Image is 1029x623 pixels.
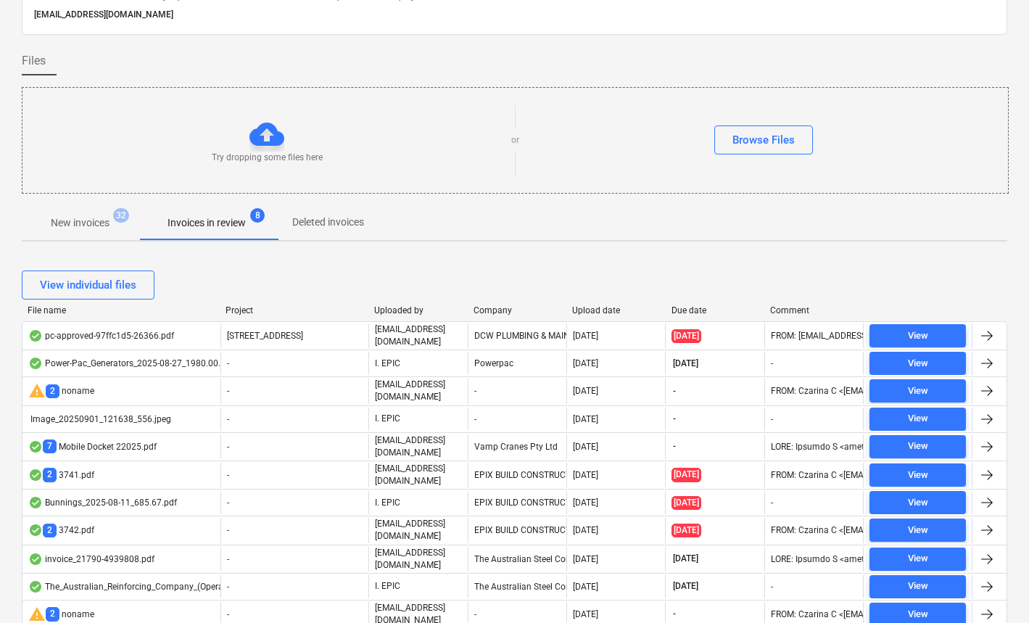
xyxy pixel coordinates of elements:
[671,468,701,482] span: [DATE]
[43,468,57,482] span: 2
[573,470,598,480] div: [DATE]
[227,331,303,341] span: 76 Beach Rd, Sandringham
[474,305,561,315] div: Company
[28,358,234,369] div: Power-Pac_Generators_2025-08-27_1980.00.pdf
[28,581,43,593] div: OCR finished
[43,440,57,453] span: 7
[292,215,364,230] p: Deleted invoices
[908,328,928,344] div: View
[28,497,43,508] div: OCR finished
[28,524,94,537] div: 3742.pdf
[227,470,229,480] span: -
[375,379,461,403] p: [EMAIL_ADDRESS][DOMAIN_NAME]
[468,518,566,542] div: EPIX BUILD CONSTRUCTION GROUP PTY LTD
[908,467,928,484] div: View
[227,358,229,368] span: -
[573,414,598,424] div: [DATE]
[572,305,660,315] div: Upload date
[869,408,966,431] button: View
[22,52,46,70] span: Files
[573,525,598,535] div: [DATE]
[671,329,701,343] span: [DATE]
[227,498,229,508] span: -
[28,305,214,315] div: File name
[573,331,598,341] div: [DATE]
[51,215,109,231] p: New invoices
[375,518,461,542] p: [EMAIL_ADDRESS][DOMAIN_NAME]
[28,440,157,453] div: Mobile Docket 22025.pdf
[28,524,43,536] div: OCR finished
[468,463,566,487] div: EPIX BUILD CONSTRUCTION GROUP PTY LTD
[908,410,928,427] div: View
[908,606,928,623] div: View
[714,125,813,154] button: Browse Files
[227,582,229,592] span: -
[468,352,566,375] div: Powerpac
[869,491,966,514] button: View
[227,609,229,619] span: -
[732,131,795,149] div: Browse Files
[869,463,966,487] button: View
[227,525,229,535] span: -
[43,524,57,537] span: 2
[28,358,43,369] div: OCR finished
[468,547,566,572] div: The Australian Steel Company (Operations) Pty Ltd
[40,276,136,294] div: View individual files
[28,441,43,453] div: OCR finished
[375,497,400,509] p: I. EPIC
[771,358,773,368] div: -
[671,553,700,565] span: [DATE]
[908,355,928,372] div: View
[34,7,995,22] p: [EMAIL_ADDRESS][DOMAIN_NAME]
[375,434,461,459] p: [EMAIL_ADDRESS][DOMAIN_NAME]
[22,87,1009,194] div: Try dropping some files hereorBrowse Files
[573,358,598,368] div: [DATE]
[212,152,323,164] p: Try dropping some files here
[28,382,46,400] span: warning
[28,382,94,400] div: noname
[511,134,519,147] p: or
[671,413,677,425] span: -
[22,271,154,300] button: View individual files
[28,606,46,623] span: warning
[46,607,59,621] span: 2
[869,548,966,571] button: View
[28,330,43,342] div: OCR finished
[28,468,94,482] div: 3741.pdf
[671,358,700,370] span: [DATE]
[869,435,966,458] button: View
[771,582,773,592] div: -
[671,385,677,397] span: -
[468,323,566,348] div: DCW PLUMBING & MAINTENANCE PTY LTD
[468,491,566,514] div: EPIX BUILD CONSTRUCTION GROUP PTY LTD
[573,554,598,564] div: [DATE]
[168,215,246,231] p: Invoices in review
[573,386,598,396] div: [DATE]
[28,414,171,424] div: Image_20250901_121638_556.jpeg
[468,575,566,598] div: The Australian Steel Company (Operations) Pty Ltd
[770,305,858,315] div: Comment
[375,323,461,348] p: [EMAIL_ADDRESS][DOMAIN_NAME]
[28,606,94,623] div: noname
[908,522,928,539] div: View
[573,498,598,508] div: [DATE]
[573,582,598,592] div: [DATE]
[226,305,363,315] div: Project
[573,442,598,452] div: [DATE]
[227,386,229,396] span: -
[375,580,400,593] p: I. EPIC
[671,496,701,510] span: [DATE]
[113,208,129,223] span: 32
[771,498,773,508] div: -
[28,581,379,593] div: The_Australian_Reinforcing_Company_(Operations)_Pty_Ltd_2025-08-21_3330.80.pdf
[671,580,700,593] span: [DATE]
[869,379,966,403] button: View
[468,408,566,431] div: -
[908,438,928,455] div: View
[869,575,966,598] button: View
[375,463,461,487] p: [EMAIL_ADDRESS][DOMAIN_NAME]
[375,413,400,425] p: I. EPIC
[28,469,43,481] div: OCR finished
[46,384,59,398] span: 2
[671,305,759,315] div: Due date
